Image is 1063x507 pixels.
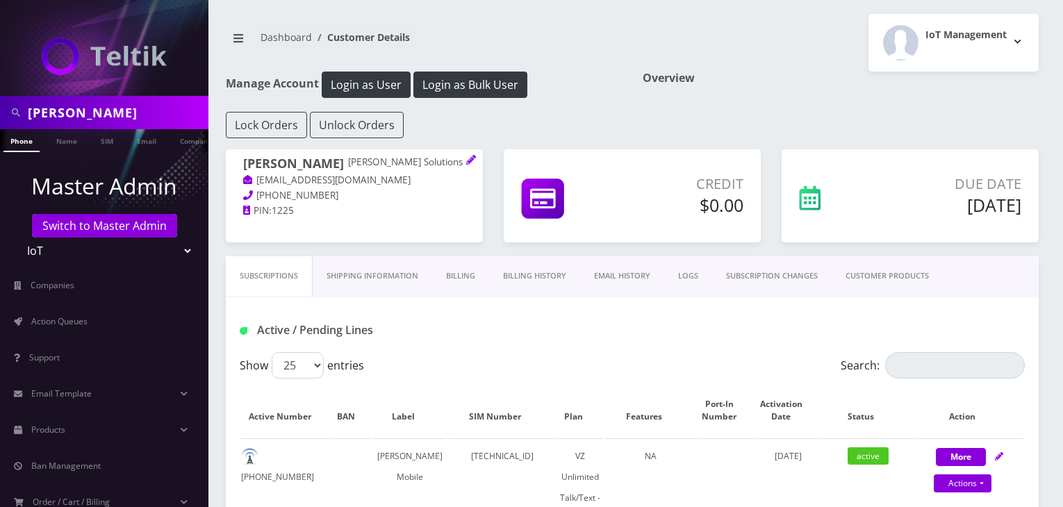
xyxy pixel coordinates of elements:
[885,352,1025,379] input: Search:
[623,174,743,194] p: Credit
[312,30,410,44] li: Customer Details
[272,352,324,379] select: Showentries
[49,129,84,151] a: Name
[130,129,163,151] a: Email
[643,72,1039,85] h1: Overview
[822,384,914,437] th: Status: activate to sort column ascending
[29,351,60,363] span: Support
[243,174,411,188] a: [EMAIL_ADDRESS][DOMAIN_NAME]
[322,72,411,98] button: Login as User
[42,38,167,75] img: IoT
[775,450,802,462] span: [DATE]
[272,204,294,217] span: 1225
[31,460,101,472] span: Ban Management
[226,112,307,138] button: Lock Orders
[558,384,603,437] th: Plan: activate to sort column ascending
[313,256,432,296] a: Shipping Information
[664,256,712,296] a: LOGS
[31,279,74,291] span: Companies
[868,14,1039,72] button: IoT Management
[489,256,580,296] a: Billing History
[241,384,333,437] th: Active Number: activate to sort column ascending
[936,448,986,466] button: More
[698,384,754,437] th: Port-In Number: activate to sort column ascending
[335,384,372,437] th: BAN: activate to sort column ascending
[580,256,664,296] a: EMAIL HISTORY
[241,448,258,465] img: default.png
[32,214,177,238] a: Switch to Master Admin
[448,384,557,437] th: SIM Number: activate to sort column ascending
[848,447,889,465] span: active
[604,384,697,437] th: Features: activate to sort column ascending
[240,324,488,337] h1: Active / Pending Lines
[3,129,40,152] a: Phone
[880,174,1021,194] p: Due Date
[934,474,991,492] a: Actions
[310,112,404,138] button: Unlock Orders
[243,204,272,218] a: PIN:
[261,31,312,44] a: Dashboard
[413,76,527,91] a: Login as Bulk User
[226,23,622,63] nav: breadcrumb
[880,194,1021,215] h5: [DATE]
[240,352,364,379] label: Show entries
[243,156,465,173] h1: [PERSON_NAME]
[413,72,527,98] button: Login as Bulk User
[256,189,338,201] span: [PHONE_NUMBER]
[226,72,622,98] h1: Manage Account
[755,384,821,437] th: Activation Date: activate to sort column ascending
[832,256,943,296] a: CUSTOMER PRODUCTS
[916,384,1023,437] th: Action: activate to sort column ascending
[348,156,465,169] p: [PERSON_NAME] Solutions
[226,256,313,296] a: Subscriptions
[173,129,220,151] a: Company
[31,315,88,327] span: Action Queues
[432,256,489,296] a: Billing
[31,424,65,435] span: Products
[841,352,1025,379] label: Search:
[373,384,447,437] th: Label: activate to sort column ascending
[925,29,1007,41] h2: IoT Management
[28,99,205,126] input: Search in Company
[240,327,247,335] img: Active / Pending Lines
[31,388,92,399] span: Email Template
[623,194,743,215] h5: $0.00
[319,76,413,91] a: Login as User
[712,256,832,296] a: SUBSCRIPTION CHANGES
[94,129,120,151] a: SIM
